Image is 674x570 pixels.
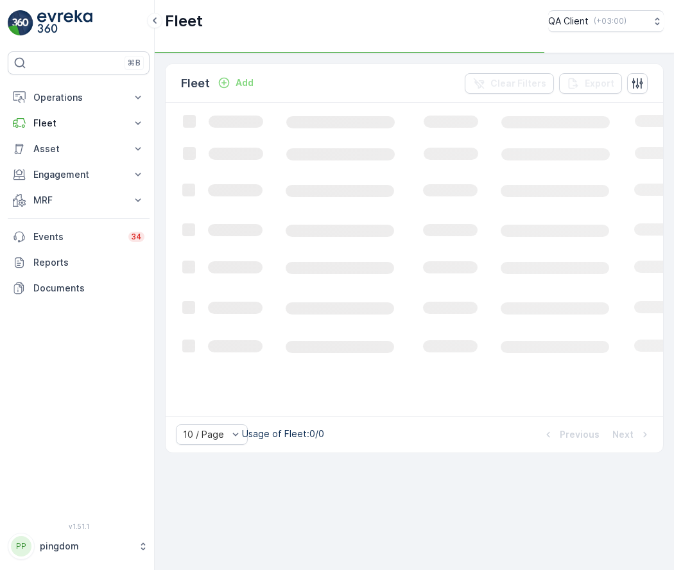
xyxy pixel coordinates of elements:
button: Fleet [8,110,150,136]
button: Operations [8,85,150,110]
img: logo [8,10,33,36]
p: Clear Filters [490,77,546,90]
p: Add [236,76,254,89]
p: QA Client [548,15,589,28]
img: logo_light-DOdMpM7g.png [37,10,92,36]
button: PPpingdom [8,533,150,560]
p: Operations [33,91,124,104]
a: Documents [8,275,150,301]
button: Previous [540,427,601,442]
a: Events34 [8,224,150,250]
p: 34 [131,232,142,242]
p: ( +03:00 ) [594,16,626,26]
button: Engagement [8,162,150,187]
p: MRF [33,194,124,207]
p: Export [585,77,614,90]
p: ⌘B [128,58,141,68]
button: Next [611,427,653,442]
p: Previous [560,428,600,441]
p: Fleet [33,117,124,130]
button: Clear Filters [465,73,554,94]
p: Next [612,428,634,441]
p: Documents [33,282,144,295]
p: Asset [33,142,124,155]
p: Reports [33,256,144,269]
button: Export [559,73,622,94]
div: PP [11,536,31,557]
a: Reports [8,250,150,275]
p: pingdom [40,540,132,553]
button: Asset [8,136,150,162]
p: Usage of Fleet : 0/0 [242,427,324,440]
button: Add [212,75,259,91]
p: Fleet [165,11,203,31]
button: QA Client(+03:00) [548,10,664,32]
p: Events [33,230,121,243]
p: Fleet [181,74,210,92]
p: Engagement [33,168,124,181]
button: MRF [8,187,150,213]
span: v 1.51.1 [8,522,150,530]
